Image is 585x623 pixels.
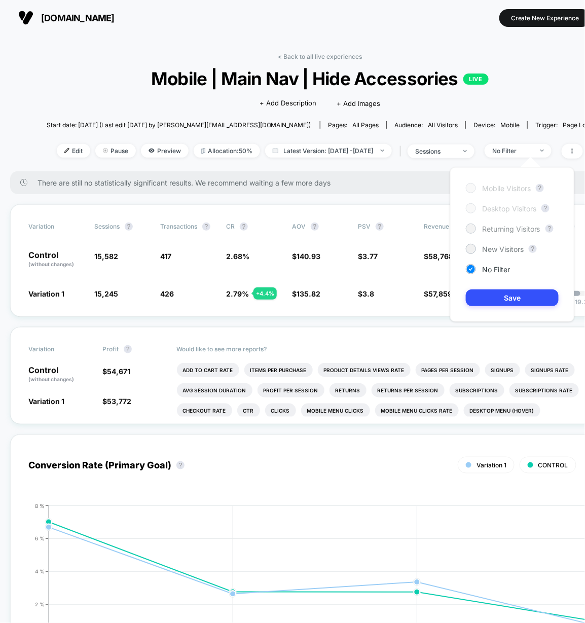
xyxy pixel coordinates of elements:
span: Variation 1 [28,289,64,298]
button: ? [240,223,248,231]
li: Ctr [237,404,260,418]
span: [DOMAIN_NAME] [41,13,115,23]
span: New Visitors [482,245,524,253]
span: AOV [292,223,306,230]
span: mobile [500,121,520,129]
img: calendar [273,148,278,153]
button: ? [545,225,554,233]
span: Device: [465,121,527,129]
li: Items Per Purchase [244,363,313,377]
span: Variation 1 [477,461,506,469]
span: 2.79 % [226,289,249,298]
img: rebalance [201,148,205,154]
span: CR [226,223,235,230]
span: $ [102,397,131,406]
div: Pages: [328,121,379,129]
li: Pages Per Session [416,363,480,377]
span: Profit [102,345,119,353]
span: Desktop Visitors [482,204,536,213]
button: [DOMAIN_NAME] [15,10,118,26]
span: Edit [57,144,90,158]
tspan: 6 % [35,535,45,541]
li: Product Details Views Rate [318,363,411,377]
span: (without changes) [28,376,74,382]
button: ? [311,223,319,231]
button: ? [376,223,384,231]
span: 54,671 [107,367,130,376]
button: Save [466,289,559,306]
li: Desktop Menu (hover) [464,404,540,418]
li: Signups Rate [525,363,575,377]
a: < Back to all live experiences [278,53,362,60]
span: Preview [141,144,189,158]
span: Revenue [424,223,449,230]
span: $ [292,289,320,298]
span: Mobile | Main Nav | Hide Accessories [74,68,566,89]
li: Avg Session Duration [177,383,252,397]
span: $ [358,252,378,261]
li: Add To Cart Rate [177,363,239,377]
tspan: 4 % [35,568,45,574]
p: Control [28,366,92,383]
span: 135.82 [297,289,320,298]
li: Mobile Menu Clicks [301,404,370,418]
span: Mobile Visitors [482,184,531,193]
span: Allocation: 50% [194,144,260,158]
span: 3.8 [362,289,374,298]
span: 15,245 [94,289,118,298]
img: edit [64,148,69,153]
span: 426 [160,289,174,298]
li: Returns [330,383,367,397]
span: All Visitors [428,121,458,129]
li: Checkout Rate [177,404,232,418]
li: Returns Per Session [372,383,445,397]
img: Visually logo [18,10,33,25]
span: $ [424,252,453,261]
li: Profit Per Session [258,383,324,397]
p: LIVE [463,74,489,85]
div: No Filter [492,147,533,155]
span: Transactions [160,223,197,230]
span: Variation 1 [28,397,64,406]
button: ? [536,184,544,192]
span: 3.77 [362,252,378,261]
div: Audience: [394,121,458,129]
span: Start date: [DATE] (Last edit [DATE] by [PERSON_NAME][EMAIL_ADDRESS][DOMAIN_NAME]) [47,121,311,129]
span: 57,859 [428,289,452,298]
span: Sessions [94,223,120,230]
button: ? [202,223,210,231]
button: ? [124,345,132,353]
button: ? [125,223,133,231]
li: Mobile Menu Clicks Rate [375,404,459,418]
span: 53,772 [107,397,131,406]
li: Subscriptions Rate [509,383,579,397]
button: ? [176,461,185,469]
span: + Add Images [337,99,380,107]
div: + 4.4 % [253,287,277,300]
li: Clicks [265,404,296,418]
span: CONTROL [538,461,568,469]
span: Pause [95,144,136,158]
button: ? [541,204,550,212]
img: end [540,150,544,152]
img: end [381,150,384,152]
img: end [103,148,108,153]
span: $ [424,289,452,298]
p: Control [28,251,84,268]
tspan: 8 % [35,503,45,509]
span: all pages [352,121,379,129]
img: end [463,150,467,152]
span: | [397,144,408,159]
span: + Add Description [260,98,316,108]
div: sessions [415,148,456,155]
span: Variation [28,345,84,353]
span: $ [358,289,374,298]
span: 417 [160,252,171,261]
button: ? [529,245,537,253]
span: 2.68 % [226,252,249,261]
span: 140.93 [297,252,320,261]
span: 15,582 [94,252,118,261]
span: $ [102,367,130,376]
span: $ [292,252,320,261]
span: Variation [28,223,84,231]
